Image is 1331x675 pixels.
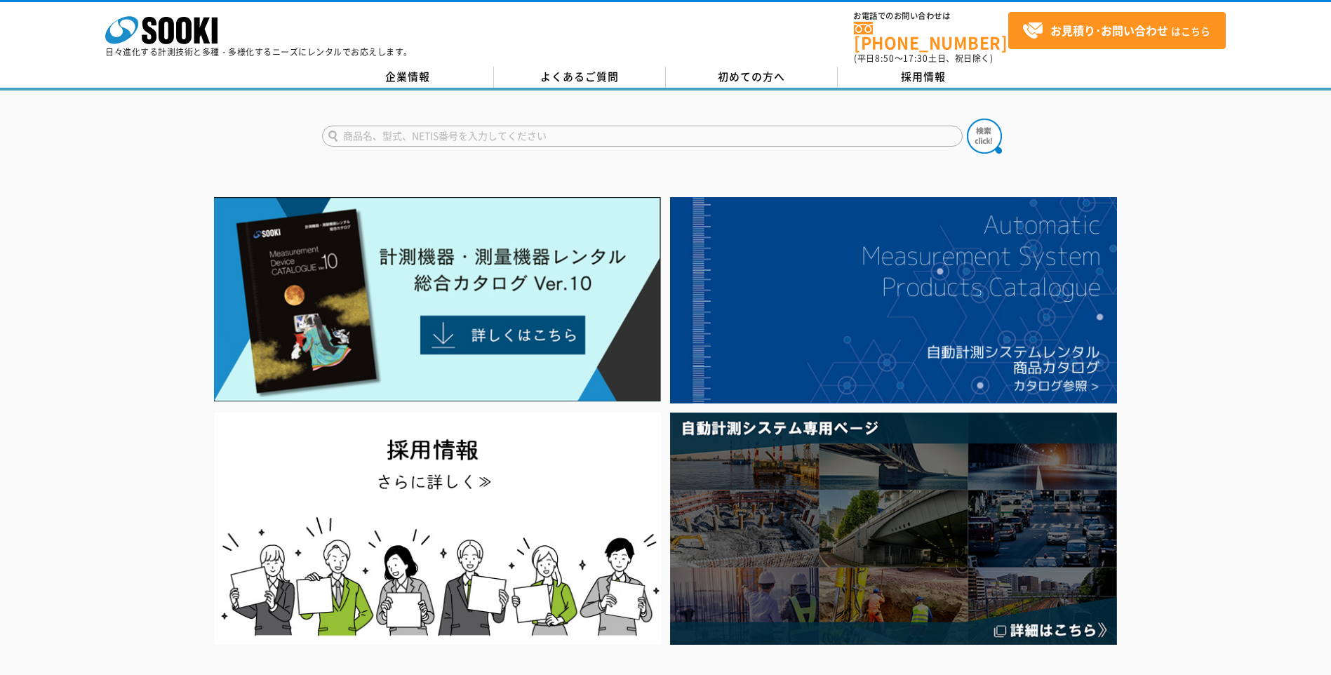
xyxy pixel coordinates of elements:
img: btn_search.png [967,119,1002,154]
img: SOOKI recruit [214,413,661,645]
a: [PHONE_NUMBER] [854,22,1008,51]
img: 自動計測システム専用ページ [670,413,1117,645]
a: お見積り･お問い合わせはこちら [1008,12,1226,49]
span: (平日 ～ 土日、祝日除く) [854,52,993,65]
a: 採用情報 [838,67,1010,88]
a: よくあるご質問 [494,67,666,88]
input: 商品名、型式、NETIS番号を入力してください [322,126,963,147]
p: 日々進化する計測技術と多種・多様化するニーズにレンタルでお応えします。 [105,48,413,56]
strong: お見積り･お問い合わせ [1050,22,1168,39]
span: はこちら [1022,20,1210,41]
span: 8:50 [875,52,895,65]
span: お電話でのお問い合わせは [854,12,1008,20]
a: 企業情報 [322,67,494,88]
a: 初めての方へ [666,67,838,88]
img: 自動計測システムカタログ [670,197,1117,403]
img: Catalog Ver10 [214,197,661,402]
span: 初めての方へ [718,69,785,84]
span: 17:30 [903,52,928,65]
